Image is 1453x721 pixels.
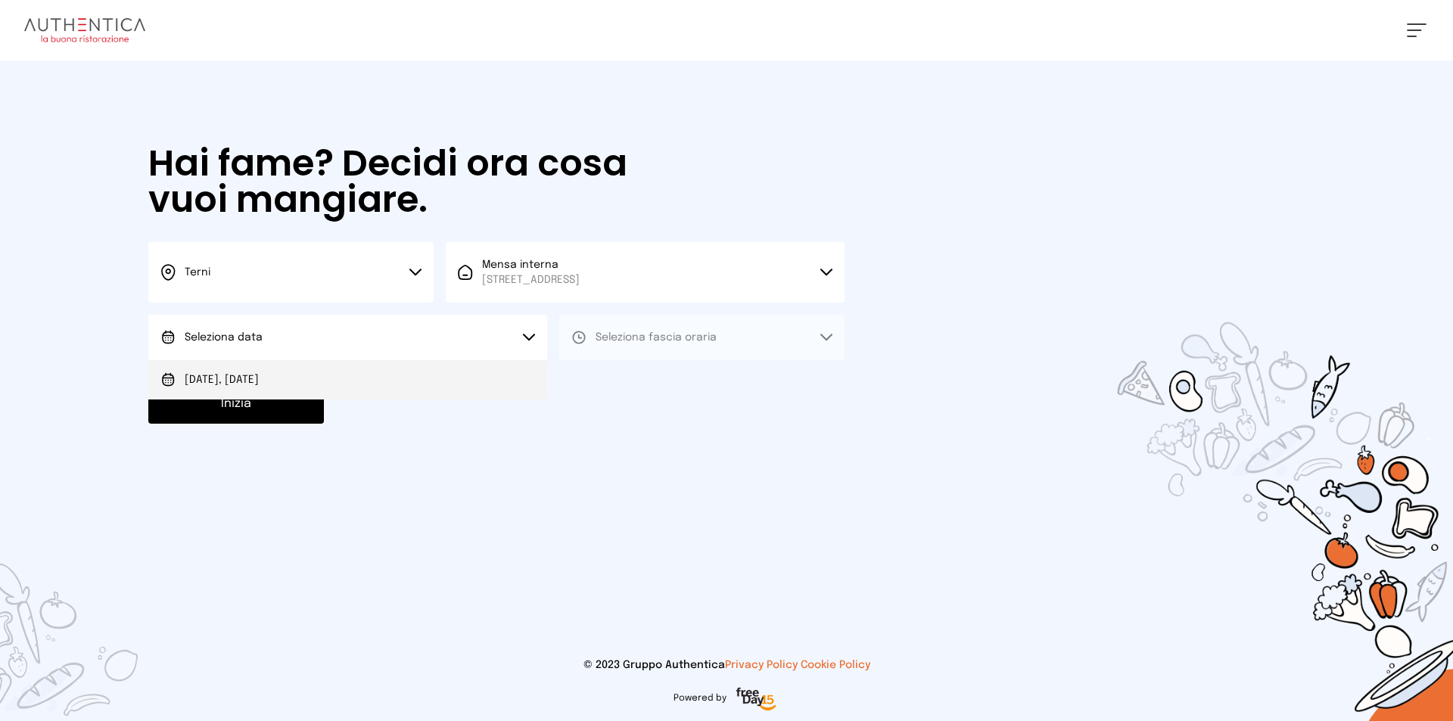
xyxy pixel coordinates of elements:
span: Powered by [674,692,726,704]
span: Seleziona fascia oraria [596,332,717,343]
button: Seleziona data [148,315,547,360]
a: Cookie Policy [801,660,870,670]
p: © 2023 Gruppo Authentica [24,657,1429,673]
button: Inizia [148,384,324,424]
a: Privacy Policy [725,660,798,670]
span: Seleziona data [185,332,263,343]
span: [DATE], [DATE] [185,372,259,387]
button: Seleziona fascia oraria [559,315,845,360]
img: logo-freeday.3e08031.png [733,685,780,715]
